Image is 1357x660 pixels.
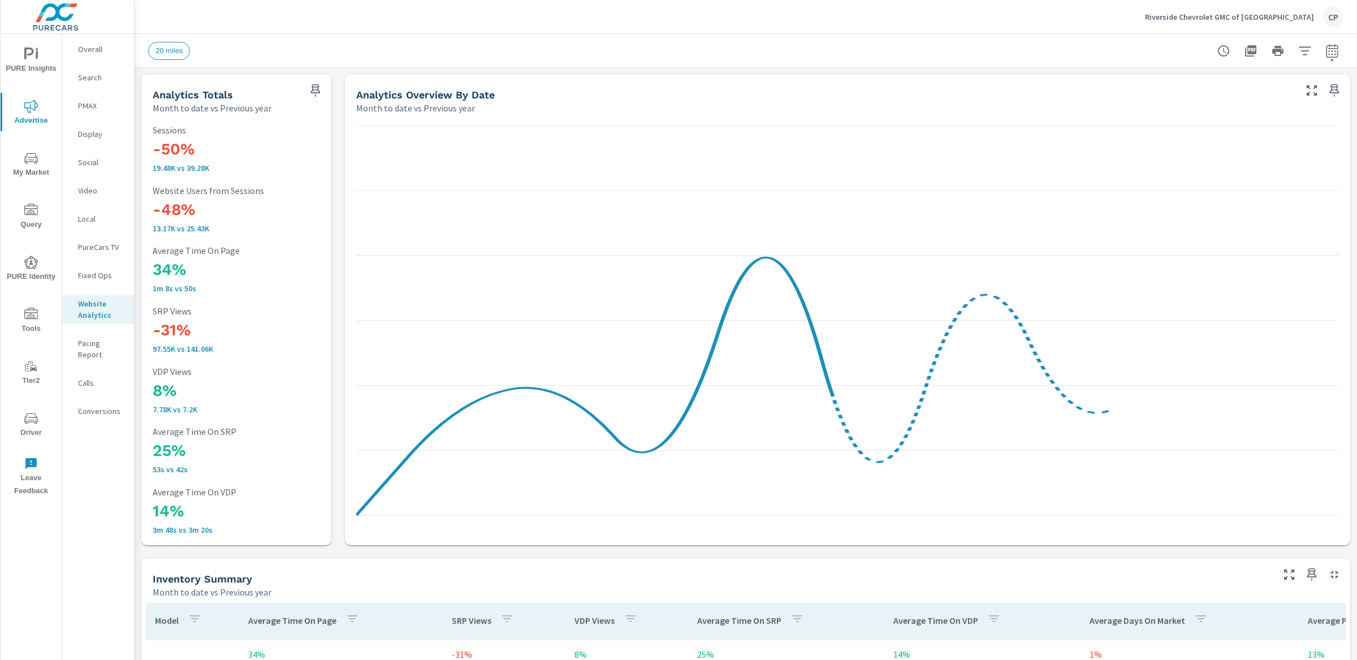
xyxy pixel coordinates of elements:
button: Select Date Range [1321,40,1343,62]
p: Video [78,185,125,196]
p: 13,170 vs 25,433 [153,224,320,233]
h3: 25% [153,441,320,460]
p: VDP Views [574,615,615,626]
p: 1m 8s vs 50s [153,284,320,293]
span: My Market [4,152,58,179]
h3: -48% [153,200,320,219]
p: Average Days On Market [1090,615,1185,626]
div: Social [62,154,134,171]
p: SRP Views [153,306,320,316]
p: 19,478 vs 39,275 [153,163,320,172]
p: Sessions [153,125,320,135]
h5: Analytics Totals [153,89,233,101]
span: Tier2 [4,360,58,387]
p: PureCars TV [78,241,125,253]
p: PMAX [78,100,125,111]
button: Apply Filters [1294,40,1316,62]
span: Query [4,204,58,231]
p: Overall [78,44,125,55]
p: Average Time On SRP [697,615,781,626]
div: Search [62,69,134,86]
button: Make Fullscreen [1303,81,1321,100]
span: Advertise [4,100,58,127]
p: Website Users from Sessions [153,186,320,196]
span: Save this to your personalized report [306,81,325,100]
h5: Inventory Summary [153,573,252,585]
span: Save this to your personalized report [1325,81,1343,100]
div: Video [62,182,134,199]
h3: -31% [153,321,320,340]
p: Social [78,157,125,168]
p: Average Time On SRP [153,426,320,437]
h3: 14% [153,502,320,521]
p: Model [155,615,179,626]
p: 7,777 vs 7,201 [153,405,320,414]
p: Riverside Chevrolet GMC of [GEOGRAPHIC_DATA] [1145,12,1314,22]
button: Minimize Widget [1325,566,1343,584]
h3: -50% [153,140,320,159]
span: Leave Feedback [4,457,58,498]
span: Save this to your personalized report [1303,566,1321,584]
p: SRP Views [452,615,491,626]
p: Average Time On Page [153,245,320,256]
h3: 34% [153,260,320,279]
div: Fixed Ops [62,267,134,284]
div: PMAX [62,97,134,114]
div: nav menu [1,34,62,502]
div: Pacing Report [62,335,134,363]
p: Calls [78,377,125,389]
p: Pacing Report [78,338,125,360]
p: Average Time On VDP [153,487,320,497]
p: Fixed Ops [78,270,125,281]
div: Local [62,210,134,227]
p: Local [78,213,125,225]
h3: 8% [153,381,320,400]
p: 53s vs 42s [153,465,320,474]
button: Print Report [1267,40,1289,62]
button: "Export Report to PDF" [1239,40,1262,62]
p: Display [78,128,125,140]
p: VDP Views [153,366,320,377]
p: Average Time On VDP [893,615,978,626]
p: Average Time On Page [248,615,336,626]
p: Conversions [78,406,125,417]
div: CP [1323,7,1343,27]
div: Display [62,126,134,143]
p: Month to date vs Previous year [153,585,271,599]
span: PURE Identity [4,256,58,283]
div: Website Analytics [62,295,134,323]
span: PURE Insights [4,48,58,75]
span: Driver [4,412,58,439]
div: Overall [62,41,134,58]
p: Month to date vs Previous year [356,101,475,115]
p: Search [78,72,125,83]
span: Tools [4,308,58,335]
p: Website Analytics [78,298,125,321]
span: 20 miles [149,46,189,55]
p: 3m 48s vs 3m 20s [153,525,320,534]
p: Month to date vs Previous year [153,101,271,115]
p: 97,551 vs 141,062 [153,344,320,353]
button: Make Fullscreen [1280,566,1298,584]
div: PureCars TV [62,239,134,256]
div: Conversions [62,403,134,420]
div: Calls [62,374,134,391]
h5: Analytics Overview By Date [356,89,495,101]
